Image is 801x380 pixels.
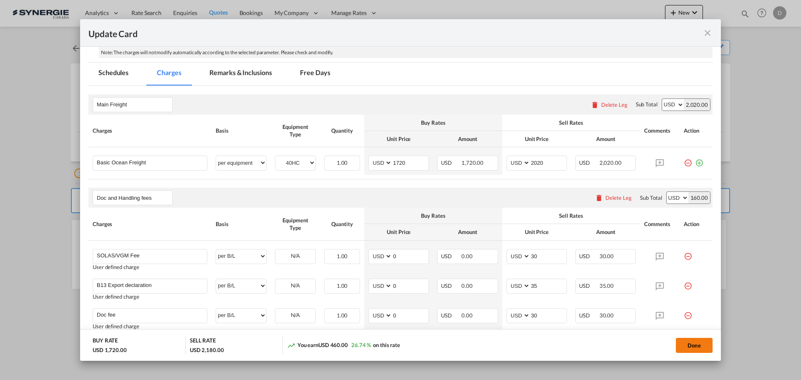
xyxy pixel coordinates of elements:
[97,98,172,111] input: Leg Name
[441,312,460,319] span: USD
[290,63,340,86] md-tab-item: Free Days
[216,279,266,292] select: per B/L
[392,309,428,321] input: 0
[324,220,360,228] div: Quantity
[287,341,400,350] div: You earn on this rate
[337,312,348,319] span: 1.00
[368,212,498,219] div: Buy Rates
[684,308,692,317] md-icon: icon-minus-circle-outline red-400-fg
[93,127,207,134] div: Charges
[93,346,127,354] div: USD 1,720.00
[392,279,428,292] input: 0
[364,224,433,240] th: Unit Price
[599,282,614,289] span: 35.00
[640,208,679,240] th: Comments
[275,279,315,292] div: N/A
[337,253,348,259] span: 1.00
[640,115,679,147] th: Comments
[461,253,473,259] span: 0.00
[93,279,207,292] md-input-container: B13 Export declaration
[287,341,295,350] md-icon: icon-trending-up
[392,156,428,169] input: 1720
[147,63,191,86] md-tab-item: Charges
[695,156,703,164] md-icon: icon-plus-circle-outline green-400-fg
[80,19,721,361] md-dialog: Update Card Pickup ...
[591,101,599,109] md-icon: icon-delete
[502,131,571,147] th: Unit Price
[441,282,460,289] span: USD
[216,127,267,134] div: Basis
[579,282,598,289] span: USD
[591,101,627,108] button: Delete Leg
[216,220,267,228] div: Basis
[684,249,692,257] md-icon: icon-minus-circle-outline red-400-fg
[605,194,632,201] div: Delete Leg
[571,131,640,147] th: Amount
[93,249,207,262] md-input-container: SOLAS/VGM Fee
[88,63,139,86] md-tab-item: Schedules
[275,216,316,232] div: Equipment Type
[684,279,692,287] md-icon: icon-minus-circle-outline red-400-fg
[461,312,473,319] span: 0.00
[530,249,567,262] input: 30
[199,63,282,86] md-tab-item: Remarks & Inclusions
[530,309,567,321] input: 30
[703,28,713,38] md-icon: icon-close fg-AAA8AD m-0 pointer
[571,224,640,240] th: Amount
[337,282,348,289] span: 1.00
[99,47,713,58] div: Note: The charges will not modify automatically according to the selected parameter. Please check...
[97,279,207,292] input: Charge Name
[579,253,598,259] span: USD
[216,156,266,169] select: per equipment
[337,159,348,166] span: 1.00
[97,191,172,204] input: Leg Name
[636,101,657,108] div: Sub Total
[93,323,207,330] div: User defined charge
[190,337,216,346] div: SELL RATE
[190,346,224,354] div: USD 2,180.00
[595,194,632,201] button: Delete Leg
[93,220,207,228] div: Charges
[676,338,713,353] button: Done
[461,282,473,289] span: 0.00
[530,156,567,169] input: 2020
[688,192,710,204] div: 160.00
[461,159,484,166] span: 1,720.00
[93,156,207,169] md-input-container: Basic Ocean Freight
[97,156,207,169] input: Charge Name
[392,249,428,262] input: 0
[275,309,315,322] div: N/A
[93,264,207,270] div: User defined charge
[640,194,662,201] div: Sub Total
[595,194,603,202] md-icon: icon-delete
[351,342,371,348] span: 26.74 %
[601,101,627,108] div: Delete Leg
[275,123,316,138] div: Equipment Type
[441,159,460,166] span: USD
[93,337,118,346] div: BUY RATE
[506,212,636,219] div: Sell Rates
[216,249,266,263] select: per B/L
[599,312,614,319] span: 30.00
[97,249,207,262] input: Charge Name
[684,156,692,164] md-icon: icon-minus-circle-outline red-400-fg
[433,131,502,147] th: Amount
[579,312,598,319] span: USD
[364,131,433,147] th: Unit Price
[93,309,207,321] md-input-container: Doc fee
[318,342,348,348] span: USD 460.00
[324,127,360,134] div: Quantity
[599,253,614,259] span: 30.00
[502,224,571,240] th: Unit Price
[97,309,207,321] input: Charge Name
[530,279,567,292] input: 35
[579,159,598,166] span: USD
[368,119,498,126] div: Buy Rates
[680,208,713,240] th: Action
[506,119,636,126] div: Sell Rates
[680,115,713,147] th: Action
[216,309,266,322] select: per B/L
[433,224,502,240] th: Amount
[88,63,349,86] md-pagination-wrapper: Use the left and right arrow keys to navigate between tabs
[88,28,703,38] div: Update Card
